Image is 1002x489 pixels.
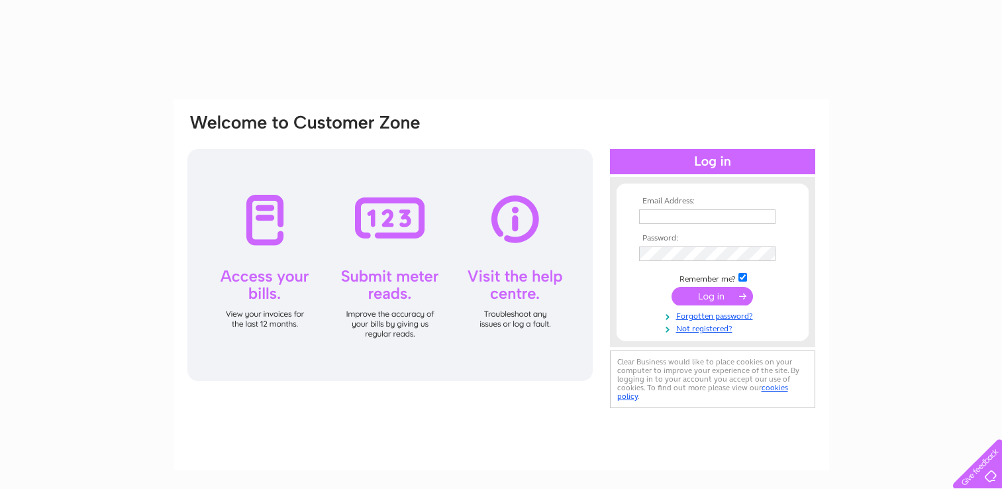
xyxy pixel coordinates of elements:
input: Submit [672,287,753,305]
a: Forgotten password? [639,309,789,321]
a: cookies policy [617,383,788,401]
td: Remember me? [636,271,789,284]
th: Password: [636,234,789,243]
div: Clear Business would like to place cookies on your computer to improve your experience of the sit... [610,351,815,408]
a: Not registered? [639,321,789,334]
th: Email Address: [636,197,789,206]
